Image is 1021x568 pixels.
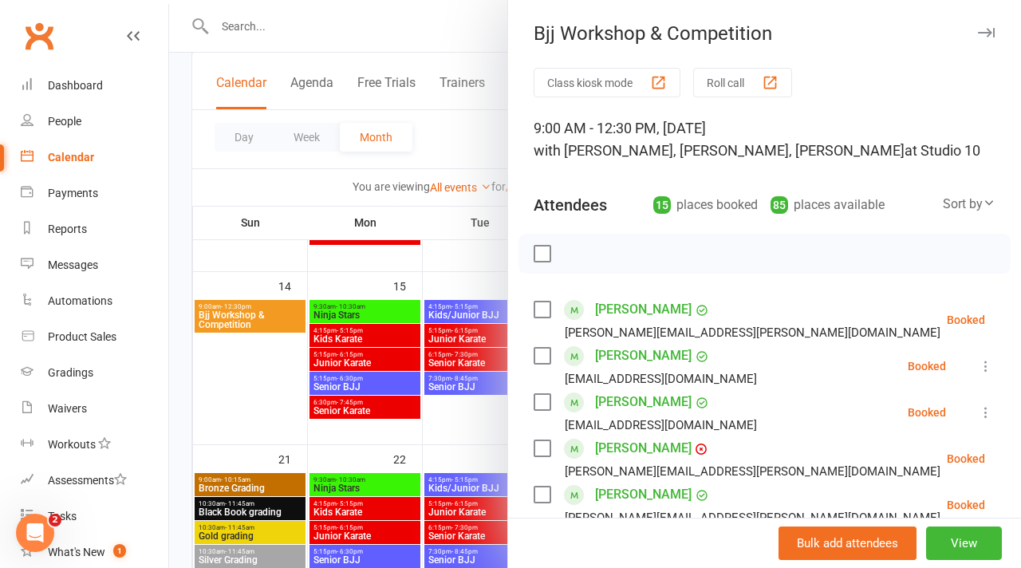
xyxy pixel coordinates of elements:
[908,407,946,418] div: Booked
[21,463,168,499] a: Assessments
[771,196,788,214] div: 85
[565,415,757,436] div: [EMAIL_ADDRESS][DOMAIN_NAME]
[565,507,940,528] div: [PERSON_NAME][EMAIL_ADDRESS][PERSON_NAME][DOMAIN_NAME]
[48,223,87,235] div: Reports
[48,187,98,199] div: Payments
[508,22,1021,45] div: Bjj Workshop & Competition
[21,176,168,211] a: Payments
[565,369,757,389] div: [EMAIL_ADDRESS][DOMAIN_NAME]
[595,343,692,369] a: [PERSON_NAME]
[653,196,671,214] div: 15
[21,104,168,140] a: People
[595,297,692,322] a: [PERSON_NAME]
[595,389,692,415] a: [PERSON_NAME]
[534,142,905,159] span: with [PERSON_NAME], [PERSON_NAME], [PERSON_NAME]
[21,211,168,247] a: Reports
[534,117,995,162] div: 9:00 AM - 12:30 PM, [DATE]
[19,16,59,56] a: Clubworx
[21,68,168,104] a: Dashboard
[21,283,168,319] a: Automations
[943,194,995,215] div: Sort by
[693,68,792,97] button: Roll call
[48,115,81,128] div: People
[48,366,93,379] div: Gradings
[48,546,105,558] div: What's New
[48,438,96,451] div: Workouts
[21,427,168,463] a: Workouts
[48,151,94,164] div: Calendar
[48,258,98,271] div: Messages
[534,194,607,216] div: Attendees
[21,391,168,427] a: Waivers
[21,355,168,391] a: Gradings
[48,294,112,307] div: Automations
[771,194,885,216] div: places available
[595,482,692,507] a: [PERSON_NAME]
[21,247,168,283] a: Messages
[16,514,54,552] iframe: Intercom live chat
[534,68,680,97] button: Class kiosk mode
[595,436,692,461] a: [PERSON_NAME]
[48,330,116,343] div: Product Sales
[926,527,1002,560] button: View
[21,140,168,176] a: Calendar
[947,453,985,464] div: Booked
[21,319,168,355] a: Product Sales
[113,544,126,558] span: 1
[947,314,985,325] div: Booked
[565,322,940,343] div: [PERSON_NAME][EMAIL_ADDRESS][PERSON_NAME][DOMAIN_NAME]
[908,361,946,372] div: Booked
[779,527,917,560] button: Bulk add attendees
[947,499,985,511] div: Booked
[21,499,168,534] a: Tasks
[48,510,77,523] div: Tasks
[48,402,87,415] div: Waivers
[653,194,758,216] div: places booked
[565,461,940,482] div: [PERSON_NAME][EMAIL_ADDRESS][PERSON_NAME][DOMAIN_NAME]
[905,142,980,159] span: at Studio 10
[48,79,103,92] div: Dashboard
[49,514,61,527] span: 2
[48,474,127,487] div: Assessments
